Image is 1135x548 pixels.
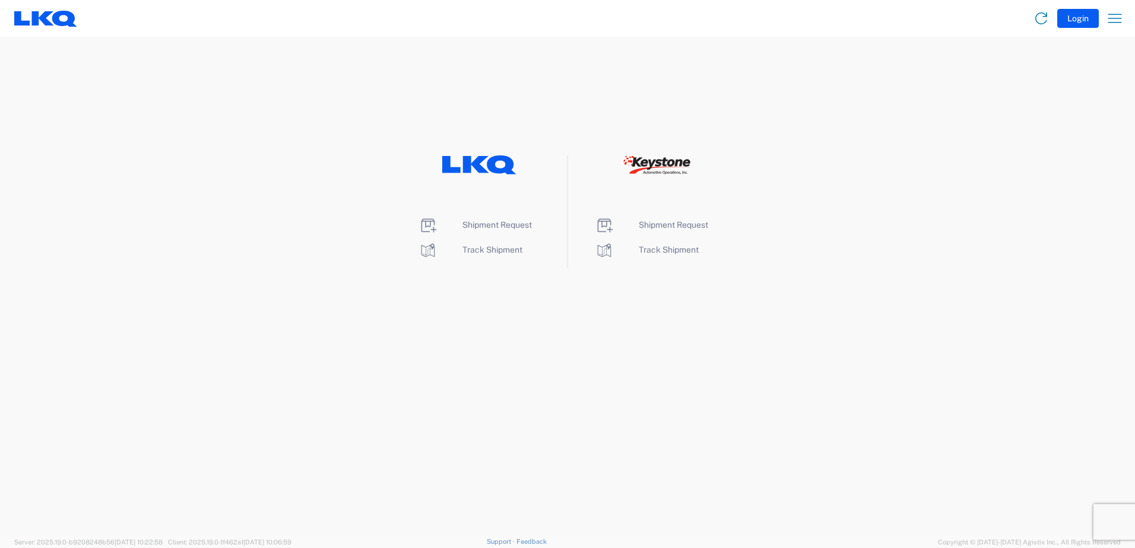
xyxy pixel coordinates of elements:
span: Shipment Request [462,220,532,230]
a: Support [487,538,516,545]
button: Login [1057,9,1099,28]
span: Track Shipment [639,245,699,254]
span: Server: 2025.19.0-b9208248b56 [14,539,163,546]
a: Shipment Request [419,220,532,230]
span: Client: 2025.19.0-1f462a1 [168,539,291,546]
span: [DATE] 10:06:59 [243,539,291,546]
span: Shipment Request [639,220,708,230]
a: Track Shipment [595,245,699,254]
span: Track Shipment [462,245,522,254]
a: Feedback [516,538,547,545]
span: [DATE] 10:22:58 [115,539,163,546]
a: Track Shipment [419,245,522,254]
a: Shipment Request [595,220,708,230]
span: Copyright © [DATE]-[DATE] Agistix Inc., All Rights Reserved [938,537,1121,547]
